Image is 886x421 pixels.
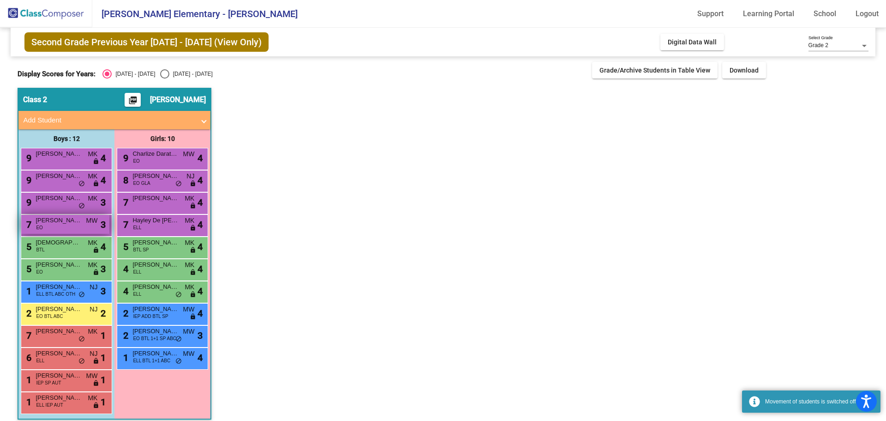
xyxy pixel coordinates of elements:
span: lock [190,247,196,254]
span: MW [183,305,195,314]
span: do_not_disturb_alt [175,336,182,343]
span: [DEMOGRAPHIC_DATA][PERSON_NAME] [36,238,82,247]
button: Download [722,62,766,79]
span: 7 [121,219,128,230]
span: 4 [198,173,203,187]
span: 7 [121,197,128,208]
span: do_not_disturb_alt [175,291,182,299]
button: Print Students Details [125,93,141,107]
span: 1 [101,373,106,387]
span: 4 [198,218,203,232]
span: 1 [121,352,128,363]
span: 4 [101,173,106,187]
span: lock [190,202,196,210]
span: BTL [36,246,44,253]
span: lock [190,180,196,188]
span: EO [36,224,42,231]
mat-panel-title: Add Student [23,115,195,126]
span: MW [86,216,98,226]
span: Grade/Archive Students in Table View [599,67,710,74]
span: MK [88,260,97,270]
span: 3 [101,195,106,209]
span: [PERSON_NAME] [36,327,82,336]
span: 9 [24,197,31,208]
span: [PERSON_NAME] [36,171,82,181]
span: lock [190,313,196,321]
mat-radio-group: Select an option [102,69,212,79]
span: MK [88,238,97,248]
span: MK [88,194,97,203]
span: lock [190,225,196,232]
span: BTL SP [133,246,149,253]
span: 7 [24,219,31,230]
span: 1 [24,286,31,297]
span: 4 [101,151,106,165]
mat-icon: picture_as_pdf [127,96,138,109]
span: Class 2 [23,95,47,104]
span: [PERSON_NAME] [36,349,82,358]
span: 5 [24,241,31,252]
span: Second Grade Previous Year [DATE] - [DATE] (View Only) [24,32,269,52]
span: MK [185,238,194,248]
span: Grade 2 [808,42,828,49]
span: MK [88,171,97,181]
span: [PERSON_NAME] [132,349,179,358]
span: 4 [121,286,128,297]
mat-expansion-panel-header: Add Student [18,111,210,129]
span: 3 [101,218,106,232]
span: EO GLA [133,180,150,187]
span: 2 [101,306,106,320]
span: EO BTL ABC [36,313,63,320]
span: 1 [101,329,106,342]
span: MW [183,349,195,359]
span: 4 [198,306,203,320]
span: 9 [24,175,31,186]
span: 2 [121,330,128,341]
span: 7 [24,330,31,341]
span: MK [88,149,97,159]
span: [PERSON_NAME] [132,305,179,314]
span: 4 [198,262,203,276]
span: lock [93,358,99,365]
span: ELL [36,357,44,364]
span: [PERSON_NAME] [36,260,82,269]
button: Digital Data Wall [660,34,724,50]
span: ELL BTL ABC OTH [36,291,75,298]
a: School [806,6,844,21]
span: Hayley De [PERSON_NAME] [132,216,179,225]
div: Girls: 10 [114,129,210,148]
span: lock [93,402,99,409]
span: 4 [198,151,203,165]
span: NJ [90,282,97,292]
span: MW [183,149,195,159]
span: do_not_disturb_alt [175,180,182,188]
span: Display Scores for Years: [18,70,96,78]
a: Learning Portal [736,6,802,21]
span: 1 [24,397,31,408]
span: do_not_disturb_alt [175,358,182,365]
span: [PERSON_NAME] [36,371,82,380]
span: 3 [198,329,203,342]
span: 9 [121,153,128,164]
span: [PERSON_NAME] [132,327,179,336]
span: [PERSON_NAME] [132,171,179,181]
span: 1 [101,351,106,365]
span: MK [88,327,97,336]
span: [PERSON_NAME] [132,238,179,247]
div: [DATE] - [DATE] [112,70,155,78]
span: ELL [133,224,141,231]
span: 4 [198,351,203,365]
a: Support [690,6,731,21]
span: EO BTL 1+1 SP ABC [133,335,176,342]
span: lock [93,380,99,387]
button: Grade/Archive Students in Table View [592,62,718,79]
span: [PERSON_NAME] [132,194,179,203]
span: 2 [24,308,31,319]
span: 6 [24,352,31,363]
span: [PERSON_NAME] Elementary - [PERSON_NAME] [92,6,298,21]
div: Movement of students is switched off [765,397,874,406]
span: [PERSON_NAME] [132,260,179,269]
span: do_not_disturb_alt [78,291,85,299]
span: 2 [121,308,128,319]
span: [PERSON_NAME] [36,194,82,203]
